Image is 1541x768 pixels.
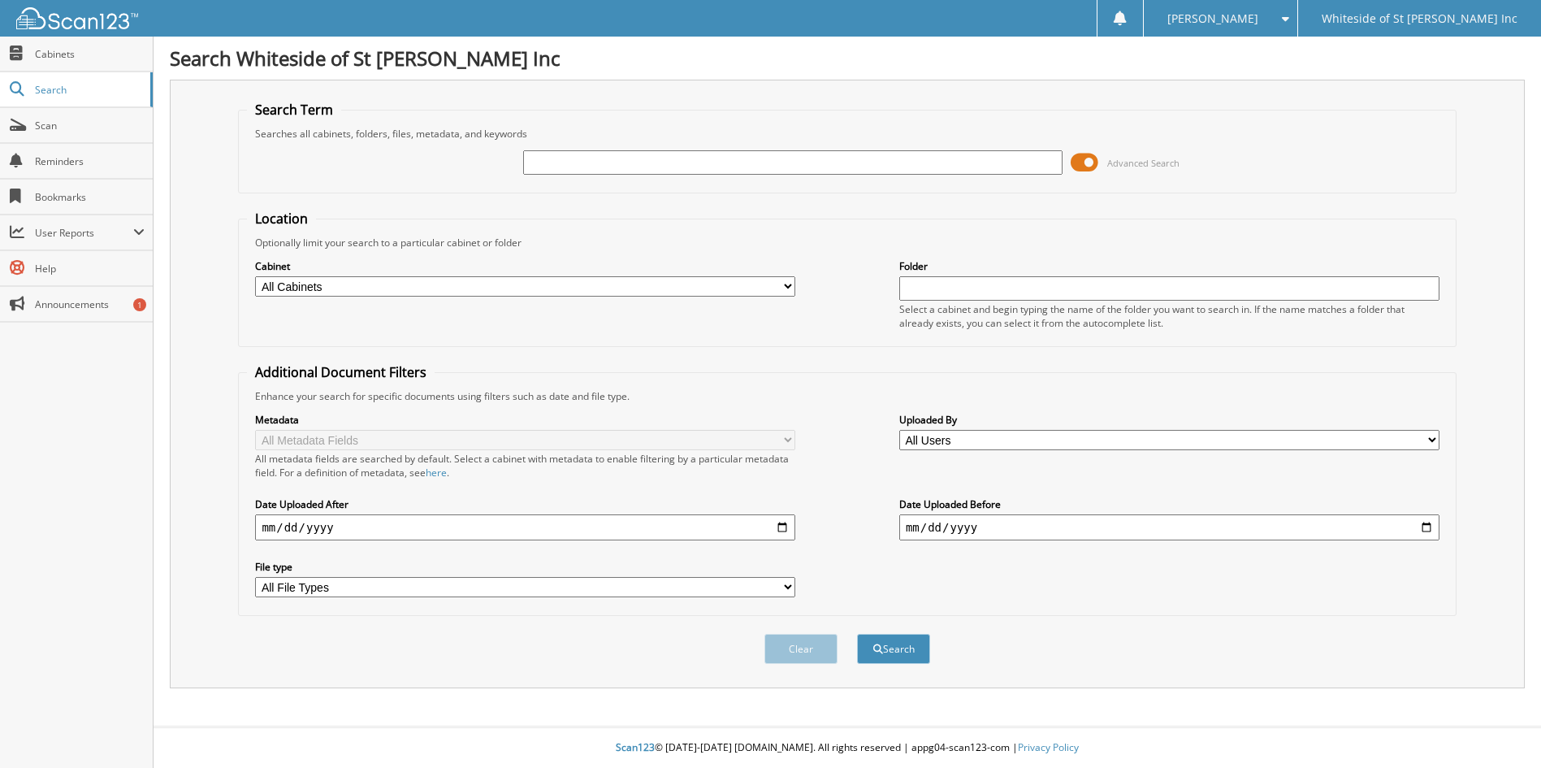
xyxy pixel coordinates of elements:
label: Date Uploaded After [255,497,795,511]
a: here [426,466,447,479]
input: start [255,514,795,540]
button: Search [857,634,930,664]
h1: Search Whiteside of St [PERSON_NAME] Inc [170,45,1525,72]
span: Advanced Search [1107,157,1180,169]
div: © [DATE]-[DATE] [DOMAIN_NAME]. All rights reserved | appg04-scan123-com | [154,728,1541,768]
span: Whiteside of St [PERSON_NAME] Inc [1322,14,1517,24]
span: User Reports [35,226,133,240]
span: Announcements [35,297,145,311]
span: Bookmarks [35,190,145,204]
label: Cabinet [255,259,795,273]
div: All metadata fields are searched by default. Select a cabinet with metadata to enable filtering b... [255,452,795,479]
div: Optionally limit your search to a particular cabinet or folder [247,236,1447,249]
div: Select a cabinet and begin typing the name of the folder you want to search in. If the name match... [899,302,1439,330]
span: Reminders [35,154,145,168]
a: Privacy Policy [1018,740,1079,754]
label: Date Uploaded Before [899,497,1439,511]
label: Uploaded By [899,413,1439,427]
legend: Location [247,210,316,228]
legend: Search Term [247,101,341,119]
img: scan123-logo-white.svg [16,7,138,29]
label: File type [255,560,795,574]
label: Folder [899,259,1439,273]
span: Cabinets [35,47,145,61]
span: [PERSON_NAME] [1167,14,1258,24]
div: Enhance your search for specific documents using filters such as date and file type. [247,389,1447,403]
button: Clear [764,634,838,664]
div: Searches all cabinets, folders, files, metadata, and keywords [247,127,1447,141]
span: Scan123 [616,740,655,754]
legend: Additional Document Filters [247,363,435,381]
span: Search [35,83,142,97]
span: Scan [35,119,145,132]
div: 1 [133,298,146,311]
label: Metadata [255,413,795,427]
iframe: Chat Widget [1460,690,1541,768]
span: Help [35,262,145,276]
input: end [899,514,1439,540]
